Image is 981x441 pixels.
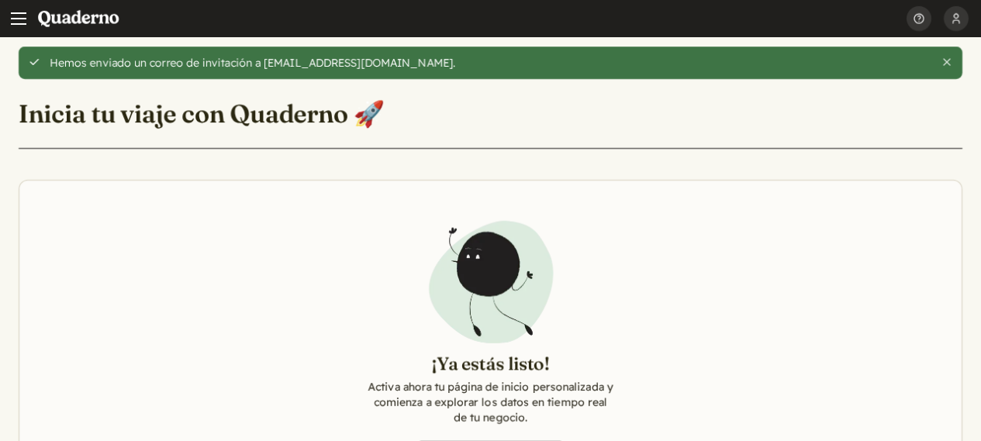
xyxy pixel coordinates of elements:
[367,352,615,376] h2: ¡Ya estás listo!
[19,98,385,129] h1: Inicia tu viaje con Quaderno 🚀
[941,56,953,68] button: Cierra esta alerta
[50,56,929,70] div: Hemos enviado un correo de invitación a [EMAIL_ADDRESS][DOMAIN_NAME].
[367,379,615,425] p: Activa ahora tu página de inicio personalizada y comienza a explorar los datos en tiempo real de ...
[421,212,561,352] img: Illustration of Qoodle jumping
